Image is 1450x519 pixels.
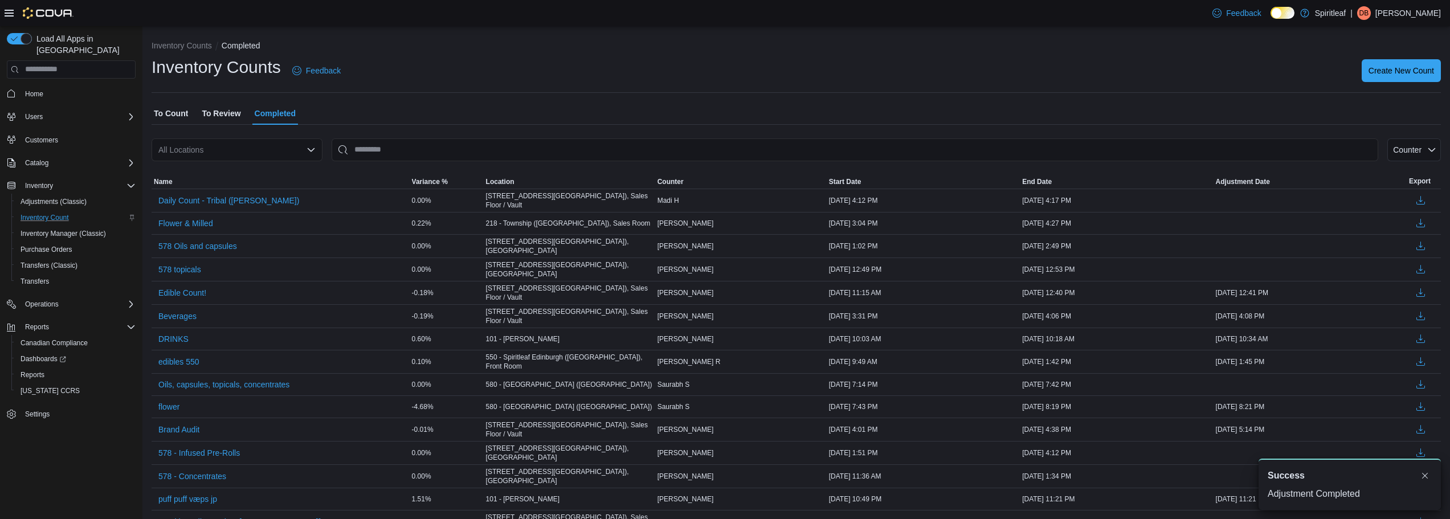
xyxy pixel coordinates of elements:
[25,410,50,419] span: Settings
[1409,177,1431,186] span: Export
[154,353,204,370] button: edibles 550
[484,400,655,414] div: 580 - [GEOGRAPHIC_DATA] ([GEOGRAPHIC_DATA])
[154,444,244,461] button: 578 - Infused Pre-Rolls
[154,284,211,301] button: Edible Count!
[21,245,72,254] span: Purchase Orders
[1020,194,1213,207] div: [DATE] 4:17 PM
[410,446,484,460] div: 0.00%
[16,227,136,240] span: Inventory Manager (Classic)
[154,376,294,393] button: Oils, capsules, topicals, concentrates
[154,192,304,209] button: Daily Count - Tribal ([PERSON_NAME])
[484,350,655,373] div: 550 - Spiritleaf Edinburgh ([GEOGRAPHIC_DATA]), Front Room
[657,219,714,228] span: [PERSON_NAME]
[25,112,43,121] span: Users
[158,356,199,367] span: edibles 550
[21,87,48,101] a: Home
[1208,2,1265,24] a: Feedback
[1214,355,1407,369] div: [DATE] 1:45 PM
[484,216,655,230] div: 218 - Township ([GEOGRAPHIC_DATA]), Sales Room
[2,406,140,422] button: Settings
[1357,6,1371,20] div: Delaney B
[1020,492,1213,506] div: [DATE] 11:21 PM
[410,309,484,323] div: -0.19%
[1020,239,1213,253] div: [DATE] 2:49 PM
[2,85,140,102] button: Home
[827,378,1020,391] div: [DATE] 7:14 PM
[202,102,240,125] span: To Review
[25,322,49,332] span: Reports
[154,330,193,348] button: DRINKS
[21,297,63,311] button: Operations
[1214,423,1407,436] div: [DATE] 5:14 PM
[154,102,188,125] span: To Count
[158,424,199,435] span: Brand Audit
[2,319,140,335] button: Reports
[21,320,136,334] span: Reports
[657,495,714,504] span: [PERSON_NAME]
[21,386,80,395] span: [US_STATE] CCRS
[410,263,484,276] div: 0.00%
[21,277,49,286] span: Transfers
[21,156,53,170] button: Catalog
[2,178,140,194] button: Inventory
[657,380,690,389] span: Saurabh S
[827,286,1020,300] div: [DATE] 11:15 AM
[657,288,714,297] span: [PERSON_NAME]
[484,465,655,488] div: [STREET_ADDRESS][GEOGRAPHIC_DATA]), [GEOGRAPHIC_DATA]
[16,384,84,398] a: [US_STATE] CCRS
[158,240,237,252] span: 578 Oils and capsules
[484,305,655,328] div: [STREET_ADDRESS][GEOGRAPHIC_DATA]), Sales Floor / Vault
[154,308,201,325] button: Beverages
[657,196,679,205] span: Madi H
[154,238,242,255] button: 578 Oils and capsules
[16,243,77,256] a: Purchase Orders
[829,177,861,186] span: Start Date
[16,275,54,288] a: Transfers
[410,175,484,189] button: Variance %
[1020,309,1213,323] div: [DATE] 4:06 PM
[11,258,140,273] button: Transfers (Classic)
[1020,400,1213,414] div: [DATE] 8:19 PM
[1020,216,1213,230] div: [DATE] 4:27 PM
[158,471,226,482] span: 578 - Concentrates
[1362,59,1441,82] button: Create New Count
[21,197,87,206] span: Adjustments (Classic)
[410,400,484,414] div: -4.68%
[484,378,655,391] div: 580 - [GEOGRAPHIC_DATA] ([GEOGRAPHIC_DATA])
[21,213,69,222] span: Inventory Count
[16,259,82,272] a: Transfers (Classic)
[154,468,231,485] button: 578 - Concentrates
[410,492,484,506] div: 1.51%
[16,195,136,209] span: Adjustments (Classic)
[306,65,341,76] span: Feedback
[484,235,655,258] div: [STREET_ADDRESS][GEOGRAPHIC_DATA]), [GEOGRAPHIC_DATA]
[16,384,136,398] span: Washington CCRS
[16,211,73,224] a: Inventory Count
[1020,355,1213,369] div: [DATE] 1:42 PM
[158,264,201,275] span: 578 topicals
[1315,6,1346,20] p: Spiritleaf
[1020,175,1213,189] button: End Date
[21,297,136,311] span: Operations
[21,338,88,348] span: Canadian Compliance
[484,332,655,346] div: 101 - [PERSON_NAME]
[21,133,136,147] span: Customers
[827,423,1020,436] div: [DATE] 4:01 PM
[16,275,136,288] span: Transfers
[827,194,1020,207] div: [DATE] 4:12 PM
[657,334,714,344] span: [PERSON_NAME]
[158,447,240,459] span: 578 - Infused Pre-Rolls
[21,110,136,124] span: Users
[158,310,197,322] span: Beverages
[410,469,484,483] div: 0.00%
[410,216,484,230] div: 0.22%
[827,175,1020,189] button: Start Date
[158,287,206,299] span: Edible Count!
[2,109,140,125] button: Users
[1393,145,1422,154] span: Counter
[11,367,140,383] button: Reports
[410,286,484,300] div: -0.18%
[11,335,140,351] button: Canadian Compliance
[410,239,484,253] div: 0.00%
[16,368,136,382] span: Reports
